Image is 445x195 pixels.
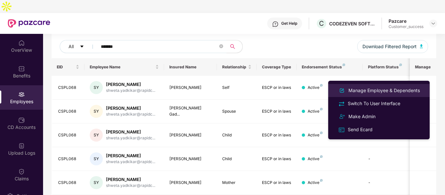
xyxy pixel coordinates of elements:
div: SY [90,152,103,165]
img: svg+xml;base64,PHN2ZyBpZD0iVXBsb2FkX0xvZ3MiIGRhdGEtbmFtZT0iVXBsb2FkIExvZ3MiIHhtbG5zPSJodHRwOi8vd3... [18,143,25,149]
img: svg+xml;base64,PHN2ZyB4bWxucz0iaHR0cDovL3d3dy53My5vcmcvMjAwMC9zdmciIHdpZHRoPSIxNiIgaGVpZ2h0PSIxNi... [338,126,345,133]
img: svg+xml;base64,PHN2ZyB4bWxucz0iaHR0cDovL3d3dy53My5vcmcvMjAwMC9zdmciIHdpZHRoPSI4IiBoZWlnaHQ9IjgiIH... [320,155,323,158]
div: shweta.yadkikar@rapidc... [106,159,155,165]
div: [PERSON_NAME] Gad... [169,105,212,118]
div: Active [308,180,323,186]
div: Make Admin [347,113,377,120]
div: [PERSON_NAME] [169,132,212,138]
img: svg+xml;base64,PHN2ZyBpZD0iQ0RfQWNjb3VudHMiIGRhdGEtbmFtZT0iQ0QgQWNjb3VudHMiIHhtbG5zPSJodHRwOi8vd3... [18,117,25,123]
div: shweta.yadkikar@rapidc... [106,135,155,141]
img: svg+xml;base64,PHN2ZyBpZD0iRHJvcGRvd24tMzJ4MzIiIHhtbG5zPSJodHRwOi8vd3d3LnczLm9yZy8yMDAwL3N2ZyIgd2... [431,21,436,26]
td: - [363,171,409,195]
img: svg+xml;base64,PHN2ZyB4bWxucz0iaHR0cDovL3d3dy53My5vcmcvMjAwMC9zdmciIHdpZHRoPSI4IiBoZWlnaHQ9IjgiIH... [320,108,323,110]
div: SY [90,81,103,94]
img: svg+xml;base64,PHN2ZyB4bWxucz0iaHR0cDovL3d3dy53My5vcmcvMjAwMC9zdmciIHdpZHRoPSIyNCIgaGVpZ2h0PSIyNC... [338,100,345,107]
th: Insured Name [164,58,217,76]
img: New Pazcare Logo [8,19,50,28]
div: SY [90,105,103,118]
div: Active [308,132,323,138]
div: Get Help [281,21,297,26]
th: Relationship [217,58,257,76]
div: [PERSON_NAME] [106,105,155,111]
th: Employee Name [84,58,164,76]
img: svg+xml;base64,PHN2ZyB4bWxucz0iaHR0cDovL3d3dy53My5vcmcvMjAwMC9zdmciIHdpZHRoPSI4IiBoZWlnaHQ9IjgiIH... [399,63,402,66]
span: All [69,43,74,50]
button: search [226,40,243,53]
div: Active [308,108,323,115]
div: Mother [222,180,252,186]
div: CSPL068 [58,156,80,162]
div: Pazcare [389,18,423,24]
span: Relationship [222,64,247,70]
div: SY [90,129,103,142]
div: [PERSON_NAME] [169,156,212,162]
div: Switch To User Interface [346,100,402,107]
div: [PERSON_NAME] [106,153,155,159]
img: svg+xml;base64,PHN2ZyB4bWxucz0iaHR0cDovL3d3dy53My5vcmcvMjAwMC9zdmciIHdpZHRoPSIyNCIgaGVpZ2h0PSIyNC... [338,113,346,120]
div: shweta.yadkikar@rapidc... [106,111,155,118]
div: Send Ecard [346,126,374,133]
div: Endorsement Status [302,64,358,70]
div: shweta.yadkikar@rapidc... [106,88,155,94]
div: CSPL068 [58,180,80,186]
div: ESCP or in laws [262,156,291,162]
div: shweta.yadkikar@rapidc... [106,183,155,189]
img: svg+xml;base64,PHN2ZyBpZD0iSGVscC0zMngzMiIgeG1sbnM9Imh0dHA6Ly93d3cudzMub3JnLzIwMDAvc3ZnIiB3aWR0aD... [272,21,279,27]
th: Manage [410,58,436,76]
div: ESCP or in laws [262,180,291,186]
div: ESCP or in laws [262,108,291,115]
span: EID [57,64,75,70]
div: CSPL068 [58,108,80,115]
img: svg+xml;base64,PHN2ZyB4bWxucz0iaHR0cDovL3d3dy53My5vcmcvMjAwMC9zdmciIHdpZHRoPSI4IiBoZWlnaHQ9IjgiIH... [320,132,323,134]
img: svg+xml;base64,PHN2ZyBpZD0iRW1wbG95ZWVzIiB4bWxucz0iaHR0cDovL3d3dy53My5vcmcvMjAwMC9zdmciIHdpZHRoPS... [18,91,25,98]
span: Download Filtered Report [362,43,417,50]
span: C [319,20,324,27]
img: svg+xml;base64,PHN2ZyBpZD0iQmVuZWZpdHMiIHhtbG5zPSJodHRwOi8vd3d3LnczLm9yZy8yMDAwL3N2ZyIgd2lkdGg9Ij... [18,65,25,72]
span: caret-down [80,44,84,49]
img: svg+xml;base64,PHN2ZyB4bWxucz0iaHR0cDovL3d3dy53My5vcmcvMjAwMC9zdmciIHdpZHRoPSI4IiBoZWlnaHQ9IjgiIH... [343,63,345,66]
span: close-circle [219,44,223,48]
img: svg+xml;base64,PHN2ZyB4bWxucz0iaHR0cDovL3d3dy53My5vcmcvMjAwMC9zdmciIHdpZHRoPSI4IiBoZWlnaHQ9IjgiIH... [320,179,323,182]
span: search [226,44,239,49]
img: svg+xml;base64,PHN2ZyB4bWxucz0iaHR0cDovL3d3dy53My5vcmcvMjAwMC9zdmciIHhtbG5zOnhsaW5rPSJodHRwOi8vd3... [338,87,346,94]
img: svg+xml;base64,PHN2ZyB4bWxucz0iaHR0cDovL3d3dy53My5vcmcvMjAwMC9zdmciIHdpZHRoPSI4IiBoZWlnaHQ9IjgiIH... [320,84,323,87]
button: Download Filtered Report [357,40,428,53]
div: ESCP or in laws [262,132,291,138]
img: svg+xml;base64,PHN2ZyB4bWxucz0iaHR0cDovL3d3dy53My5vcmcvMjAwMC9zdmciIHhtbG5zOnhsaW5rPSJodHRwOi8vd3... [420,44,423,48]
div: Child [222,156,252,162]
div: CODEZEVEN SOFTWARE PRIVATE LIMITED [329,21,375,27]
div: ESCP or in laws [262,85,291,91]
div: Active [308,156,323,162]
div: SY [90,176,103,189]
div: Manage Employee & Dependents [347,87,421,94]
div: Child [222,132,252,138]
img: svg+xml;base64,PHN2ZyBpZD0iQ2xhaW0iIHhtbG5zPSJodHRwOi8vd3d3LnczLm9yZy8yMDAwL3N2ZyIgd2lkdGg9IjIwIi... [18,168,25,175]
img: svg+xml;base64,PHN2ZyBpZD0iSG9tZSIgeG1sbnM9Imh0dHA6Ly93d3cudzMub3JnLzIwMDAvc3ZnIiB3aWR0aD0iMjAiIG... [18,40,25,46]
div: Spouse [222,108,252,115]
div: Active [308,85,323,91]
div: Self [222,85,252,91]
th: Coverage Type [257,58,297,76]
button: Allcaret-down [60,40,100,53]
div: Platform Status [368,64,404,70]
span: close-circle [219,44,223,50]
div: CSPL068 [58,85,80,91]
td: - [363,147,409,171]
div: [PERSON_NAME] [106,129,155,135]
div: [PERSON_NAME] [169,85,212,91]
div: Customer_success [389,24,423,29]
span: Employee Name [90,64,154,70]
th: EID [52,58,85,76]
div: CSPL068 [58,132,80,138]
div: [PERSON_NAME] [106,176,155,183]
div: [PERSON_NAME] [106,81,155,88]
div: [PERSON_NAME] [169,180,212,186]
